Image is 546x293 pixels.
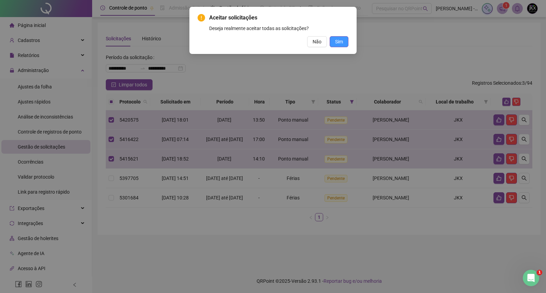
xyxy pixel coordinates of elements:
iframe: Intercom live chat [523,270,539,286]
span: exclamation-circle [198,14,205,22]
span: Sim [335,38,343,45]
span: Aceitar solicitações [209,14,348,22]
span: 1 [537,270,542,275]
button: Não [307,36,327,47]
button: Sim [330,36,348,47]
span: Não [313,38,321,45]
div: Deseja realmente aceitar todas as solicitações? [209,25,348,32]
